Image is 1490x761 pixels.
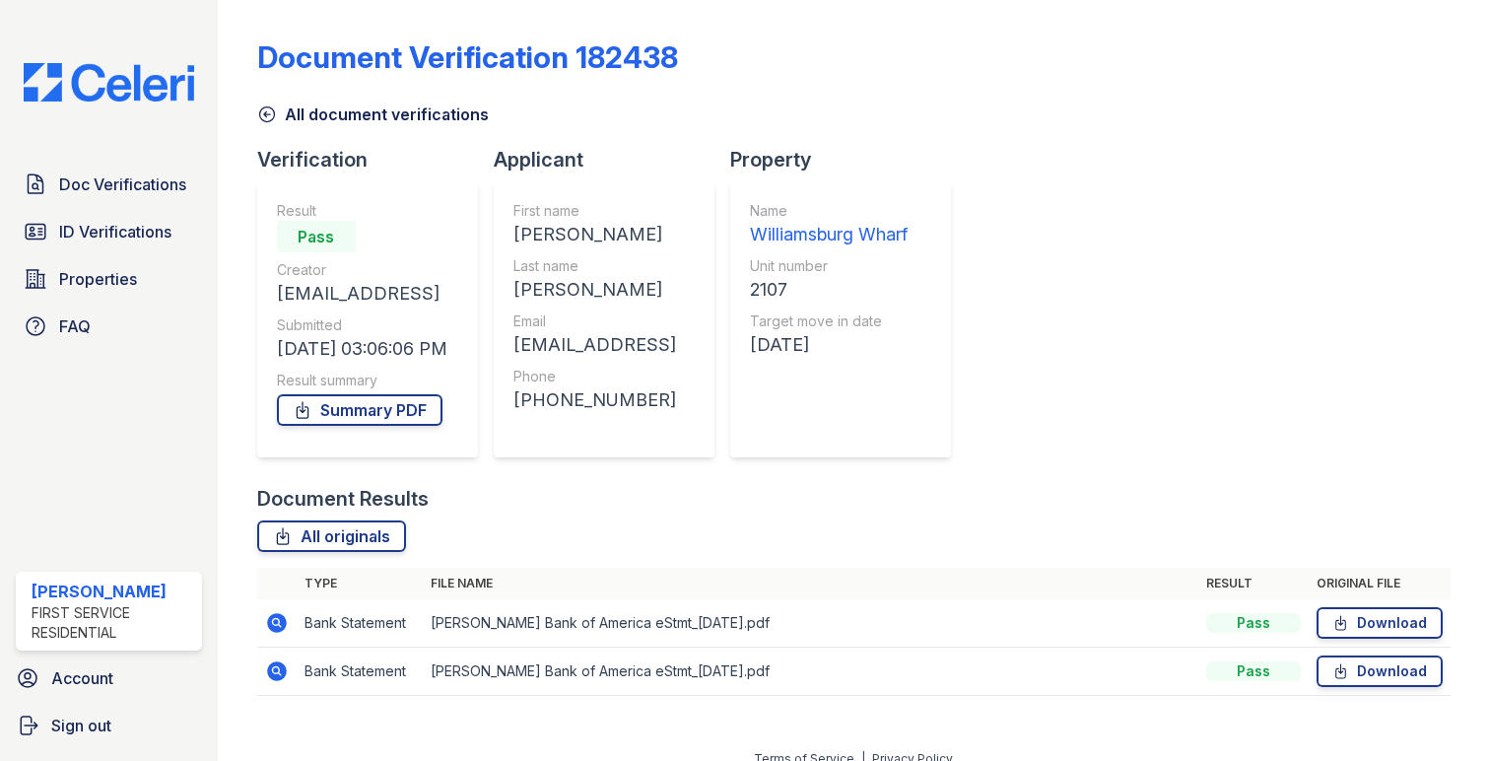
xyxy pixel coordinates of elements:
[513,256,676,276] div: Last name
[1309,568,1451,599] th: Original file
[513,311,676,331] div: Email
[513,367,676,386] div: Phone
[1317,656,1443,687] a: Download
[277,394,442,426] a: Summary PDF
[32,580,194,603] div: [PERSON_NAME]
[297,568,423,599] th: Type
[257,485,429,513] div: Document Results
[297,648,423,696] td: Bank Statement
[297,599,423,648] td: Bank Statement
[59,267,137,291] span: Properties
[32,603,194,643] div: First Service Residential
[16,212,202,251] a: ID Verifications
[494,146,730,173] div: Applicant
[277,221,356,252] div: Pass
[257,520,406,552] a: All originals
[750,201,908,248] a: Name Williamsburg Wharf
[730,146,967,173] div: Property
[277,280,447,308] div: [EMAIL_ADDRESS]
[1206,661,1301,681] div: Pass
[277,371,447,390] div: Result summary
[513,201,676,221] div: First name
[257,146,494,173] div: Verification
[277,260,447,280] div: Creator
[16,259,202,299] a: Properties
[750,221,908,248] div: Williamsburg Wharf
[59,220,171,243] span: ID Verifications
[1317,607,1443,639] a: Download
[51,666,113,690] span: Account
[59,314,91,338] span: FAQ
[51,714,111,737] span: Sign out
[513,386,676,414] div: [PHONE_NUMBER]
[257,39,678,75] div: Document Verification 182438
[513,221,676,248] div: [PERSON_NAME]
[750,276,908,304] div: 2107
[423,599,1198,648] td: [PERSON_NAME] Bank of America eStmt_[DATE].pdf
[1198,568,1309,599] th: Result
[8,706,210,745] a: Sign out
[277,201,447,221] div: Result
[750,331,908,359] div: [DATE]
[513,276,676,304] div: [PERSON_NAME]
[750,311,908,331] div: Target move in date
[513,331,676,359] div: [EMAIL_ADDRESS]
[16,307,202,346] a: FAQ
[8,63,210,102] img: CE_Logo_Blue-a8612792a0a2168367f1c8372b55b34899dd931a85d93a1a3d3e32e68fde9ad4.png
[750,201,908,221] div: Name
[59,173,186,196] span: Doc Verifications
[1206,613,1301,633] div: Pass
[750,256,908,276] div: Unit number
[277,335,447,363] div: [DATE] 03:06:06 PM
[277,315,447,335] div: Submitted
[8,658,210,698] a: Account
[423,648,1198,696] td: [PERSON_NAME] Bank of America eStmt_[DATE].pdf
[16,165,202,204] a: Doc Verifications
[257,103,489,126] a: All document verifications
[423,568,1198,599] th: File name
